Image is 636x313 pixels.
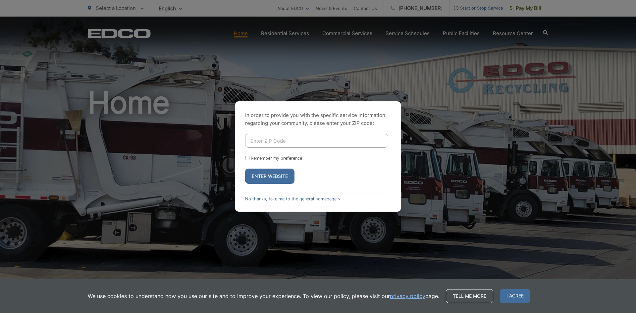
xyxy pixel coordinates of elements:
[88,292,439,300] p: We use cookies to understand how you use our site and to improve your experience. To view our pol...
[251,156,302,161] label: Remember my preference
[390,292,425,300] a: privacy policy
[245,111,391,127] p: In order to provide you with the specific service information regarding your community, please en...
[500,289,530,303] span: I agree
[245,169,294,184] button: Enter Website
[446,289,493,303] a: Tell me more
[245,196,341,201] a: No thanks, take me to the general homepage >
[245,134,388,148] input: Enter ZIP Code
